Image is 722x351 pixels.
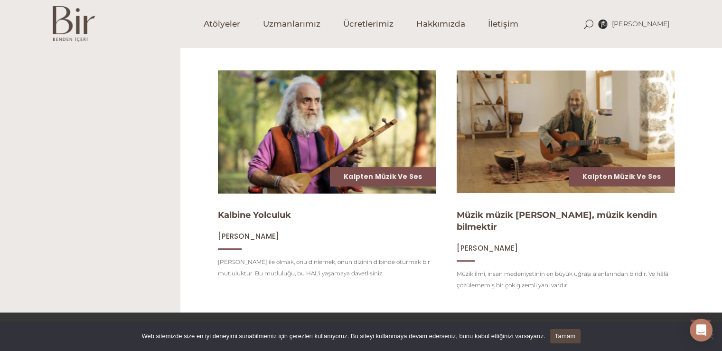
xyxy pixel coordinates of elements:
[457,243,518,253] span: [PERSON_NAME]
[343,19,394,29] span: Ücretlerimiz
[218,232,279,241] a: [PERSON_NAME]
[218,256,436,279] p: [PERSON_NAME] ile olmak, onu dinlemek, onun dizinin dibinde oturmak bir mutluluktur. Bu mutluluğu...
[416,19,465,29] span: Hakkımızda
[582,172,661,181] a: Kalpten Müzik ve Ses
[141,331,545,341] span: Web sitemizde size en iyi deneyimi sunabilmemiz için çerezleri kullanıyoruz. Bu siteyi kullanmaya...
[690,319,713,341] div: Open Intercom Messenger
[263,19,320,29] span: Uzmanlarımız
[218,210,291,220] a: Kalbine Yolculuk
[550,329,581,343] a: Tamam
[204,19,240,29] span: Atölyeler
[457,244,518,253] a: [PERSON_NAME]
[457,268,675,291] p: Müzik ilmi, insan medeniyetinin en büyük uğraşı alanlarından biridir. Ve hâlâ çözülememiş bir çok...
[612,19,670,28] span: [PERSON_NAME]
[218,231,279,241] span: [PERSON_NAME]
[344,172,422,181] a: Kalpten Müzik ve Ses
[457,210,657,232] a: Müzik müzik [PERSON_NAME], müzik kendin bilmektir
[488,19,518,29] span: İletişim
